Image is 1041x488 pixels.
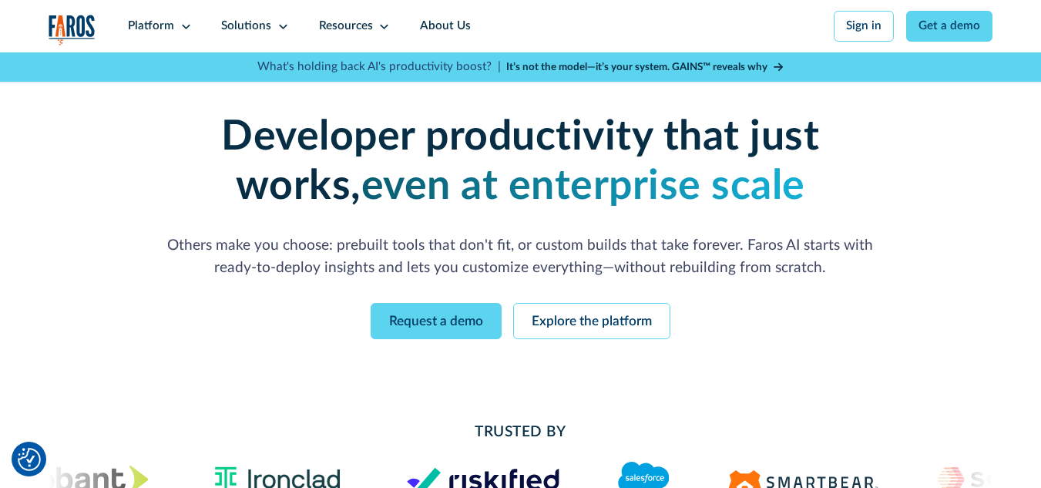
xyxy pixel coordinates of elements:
a: Request a demo [371,303,502,339]
p: What's holding back AI's productivity boost? | [257,59,501,76]
a: It’s not the model—it’s your system. GAINS™ reveals why [506,59,784,75]
a: Get a demo [906,11,993,42]
h2: Trusted By [166,422,875,444]
div: Solutions [221,18,271,35]
img: Revisit consent button [18,448,41,471]
button: Cookie Settings [18,448,41,471]
strong: It’s not the model—it’s your system. GAINS™ reveals why [506,62,767,72]
a: home [49,15,96,45]
strong: Developer productivity that just works, [221,116,819,207]
div: Resources [319,18,373,35]
p: Others make you choose: prebuilt tools that don't fit, or custom builds that take forever. Faros ... [166,235,875,279]
a: Sign in [834,11,895,42]
a: Explore the platform [513,303,670,339]
strong: even at enterprise scale [361,166,805,207]
div: Platform [128,18,174,35]
img: Logo of the analytics and reporting company Faros. [49,15,96,45]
